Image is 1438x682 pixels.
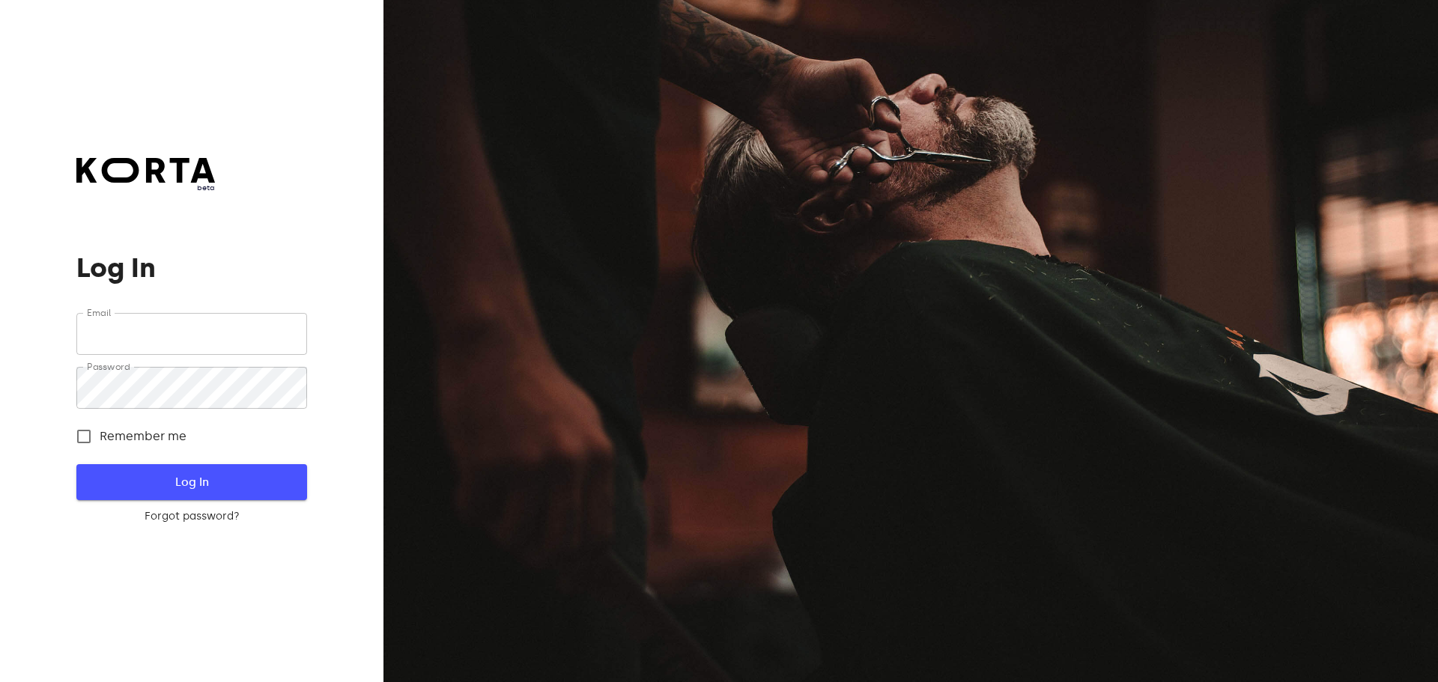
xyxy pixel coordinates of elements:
[100,427,186,445] span: Remember me
[76,509,306,524] a: Forgot password?
[76,253,306,283] h1: Log In
[76,158,215,183] img: Korta
[100,472,282,492] span: Log In
[76,464,306,500] button: Log In
[76,183,215,193] span: beta
[76,158,215,193] a: beta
